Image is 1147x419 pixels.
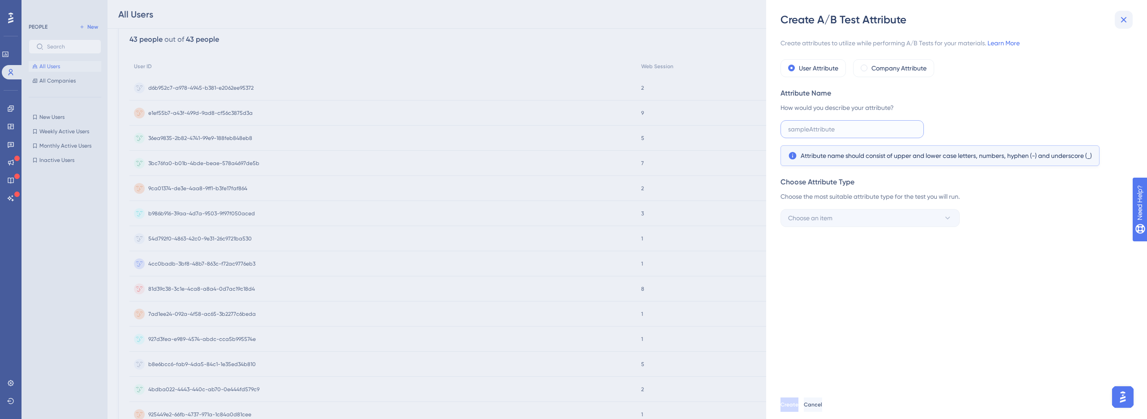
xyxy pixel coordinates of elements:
[804,401,822,408] span: Cancel
[1109,384,1136,410] iframe: UserGuiding AI Assistant Launcher
[799,63,838,74] label: User Attribute
[780,401,798,408] span: Create
[780,191,1127,202] div: Choose the most suitable attribute type for the test you will run.
[780,88,1127,99] div: Attribute Name
[21,2,56,13] span: Need Help?
[804,397,822,412] button: Cancel
[788,213,832,223] span: Choose an item
[780,38,1127,48] span: Create attributes to utilize while performing A/B Tests for your materials.
[780,209,960,227] button: Choose an item
[780,397,798,412] button: Create
[871,63,927,74] label: Company Attribute
[801,150,1092,161] span: Attribute name should consist of upper and lower case letters, numbers, hyphen (-) and underscore...
[987,39,1020,47] a: Learn More
[780,13,1134,27] div: Create A/B Test Attribute
[788,124,916,134] input: sampleAttribute
[780,177,1127,188] div: Choose Attribute Type
[780,102,1127,113] div: How would you describe your attribute?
